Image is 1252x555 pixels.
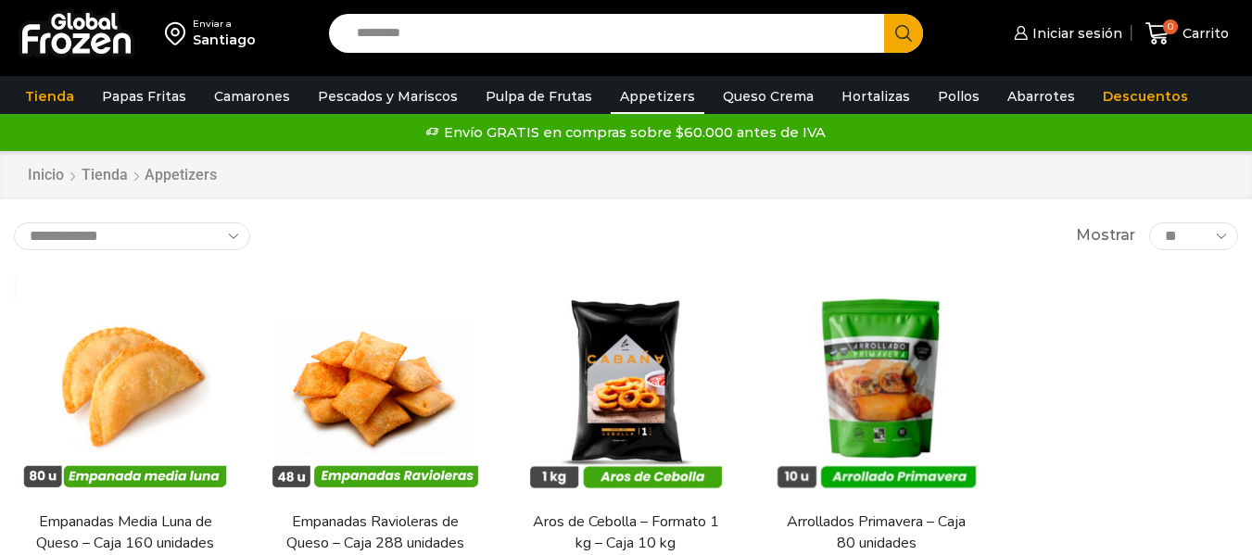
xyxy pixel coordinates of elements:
a: Empanadas Ravioleras de Queso – Caja 288 unidades [275,511,475,554]
nav: Breadcrumb [27,165,217,186]
a: Aros de Cebolla – Formato 1 kg – Caja 10 kg [525,511,726,554]
a: 0 Carrito [1141,12,1233,56]
img: address-field-icon.svg [165,18,193,49]
a: Inicio [27,165,65,186]
a: Pulpa de Frutas [476,79,601,114]
a: Appetizers [611,79,704,114]
a: Tienda [81,165,129,186]
a: Descuentos [1094,79,1197,114]
span: Carrito [1178,24,1229,43]
a: Hortalizas [832,79,919,114]
h1: Appetizers [145,166,217,183]
a: Pollos [929,79,989,114]
a: Papas Fritas [93,79,196,114]
span: Iniciar sesión [1028,24,1122,43]
button: Search button [884,14,923,53]
span: Mostrar [1076,225,1135,246]
a: Empanadas Media Luna de Queso – Caja 160 unidades [25,511,225,554]
a: Arrollados Primavera – Caja 80 unidades [777,511,977,554]
a: Iniciar sesión [1009,15,1122,52]
a: Camarones [205,79,299,114]
select: Pedido de la tienda [14,222,250,250]
span: 0 [1163,19,1178,34]
a: Queso Crema [714,79,823,114]
a: Abarrotes [998,79,1084,114]
a: Tienda [16,79,83,114]
div: Enviar a [193,18,256,31]
a: Pescados y Mariscos [309,79,467,114]
div: Santiago [193,31,256,49]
